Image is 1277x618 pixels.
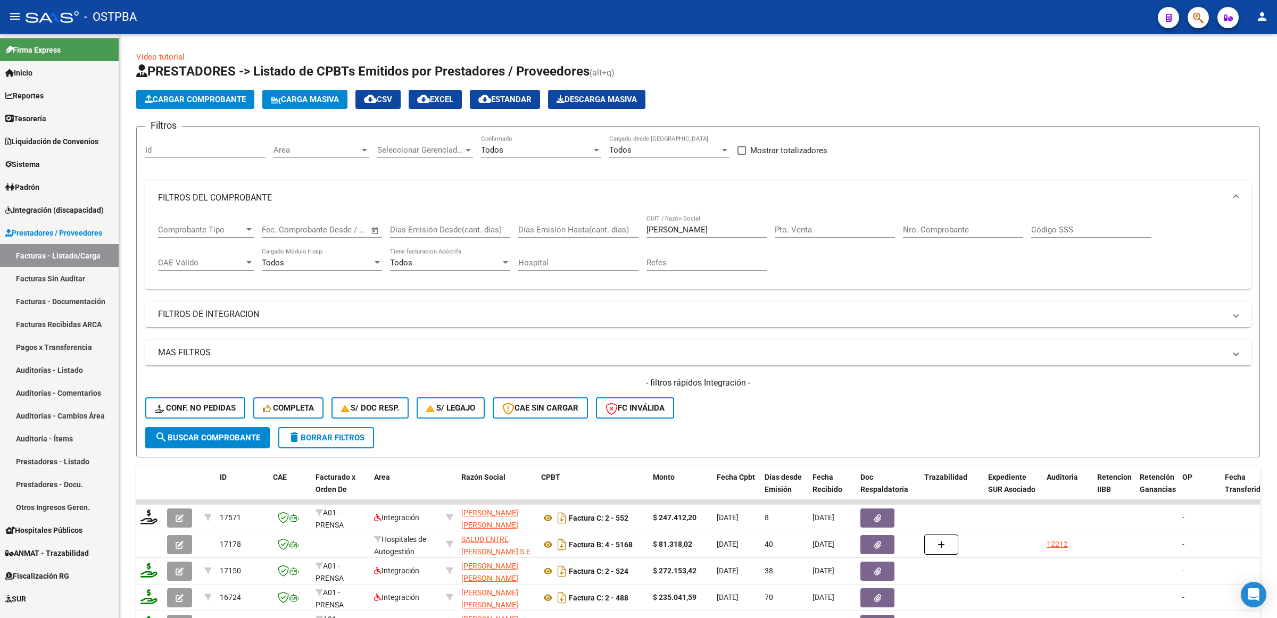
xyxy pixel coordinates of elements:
button: FC Inválida [596,397,674,419]
span: - OSTPBA [84,5,137,29]
span: Borrar Filtros [288,433,364,442]
span: - [1182,513,1184,522]
button: Descarga Masiva [548,90,645,109]
datatable-header-cell: Días desde Emisión [760,466,808,513]
mat-icon: delete [288,431,301,444]
span: [DATE] [717,593,739,602]
mat-expansion-panel-header: MAS FILTROS [145,340,1251,365]
span: Firma Express [5,44,61,56]
span: EXCEL [417,95,453,104]
datatable-header-cell: Doc Respaldatoria [856,466,920,513]
span: - [1182,566,1184,575]
datatable-header-cell: Auditoria [1042,466,1093,513]
span: Integración [374,513,419,522]
button: EXCEL [409,90,462,109]
button: S/ legajo [417,397,485,419]
strong: $ 272.153,42 [653,566,696,575]
span: Retencion IIBB [1097,473,1132,494]
span: Fecha Cpbt [717,473,755,481]
mat-panel-title: FILTROS DE INTEGRACION [158,308,1225,320]
div: 20944620789 [461,560,533,582]
span: Area [374,473,390,481]
span: [DATE] [812,540,834,548]
span: Todos [609,145,632,155]
span: [DATE] [717,540,739,548]
span: A01 - PRENSA [316,508,344,529]
span: CAE Válido [158,258,244,268]
span: S/ Doc Resp. [341,403,400,413]
button: Carga Masiva [262,90,347,109]
span: Buscar Comprobante [155,433,260,442]
input: Fecha fin [314,225,366,235]
span: 17571 [220,513,241,522]
span: Integración (discapacidad) [5,204,104,216]
span: A01 - PRENSA [316,562,344,582]
span: Completa [263,403,314,413]
span: Fecha Recibido [812,473,842,494]
button: Conf. no pedidas [145,397,245,419]
div: Open Intercom Messenger [1241,582,1266,607]
strong: Factura C: 2 - 552 [569,514,628,522]
datatable-header-cell: Fecha Recibido [808,466,856,513]
span: 70 [765,593,773,602]
span: Fecha Transferido [1225,473,1265,494]
span: [DATE] [812,593,834,602]
datatable-header-cell: Trazabilidad [920,466,984,513]
span: CPBT [541,473,560,481]
datatable-header-cell: Razón Social [457,466,537,513]
span: Mostrar totalizadores [750,144,827,157]
i: Descargar documento [555,589,569,606]
button: S/ Doc Resp. [331,397,409,419]
input: Fecha inicio [262,225,305,235]
span: 17150 [220,566,241,575]
span: Días desde Emisión [765,473,802,494]
span: Doc Respaldatoria [860,473,908,494]
span: Expediente SUR Asociado [988,473,1035,494]
span: OP [1182,473,1192,481]
strong: Factura C: 2 - 524 [569,567,628,575]
strong: $ 247.412,20 [653,513,696,522]
span: [DATE] [812,566,834,575]
span: Sistema [5,158,40,170]
span: (alt+q) [590,68,615,78]
mat-icon: cloud_download [478,93,491,105]
span: Razón Social [461,473,505,481]
span: Integración [374,566,419,575]
span: - [1182,540,1184,548]
button: Buscar Comprobante [145,427,270,448]
span: S/ legajo [426,403,475,413]
span: Carga Masiva [271,95,339,104]
datatable-header-cell: Expediente SUR Asociado [984,466,1042,513]
span: PRESTADORES -> Listado de CPBTs Emitidos por Prestadores / Proveedores [136,64,590,79]
span: CSV [364,95,392,104]
span: Hospitales de Autogestión [374,535,426,556]
span: 38 [765,566,773,575]
span: Liquidación de Convenios [5,136,98,147]
span: Todos [262,258,284,268]
span: Fiscalización RG [5,570,69,582]
datatable-header-cell: Facturado x Orden De [311,466,370,513]
mat-panel-title: FILTROS DEL COMPROBANTE [158,192,1225,204]
div: 30714965170 [461,533,533,556]
i: Descargar documento [555,563,569,580]
span: Auditoria [1047,473,1078,481]
span: Todos [390,258,412,268]
span: [DATE] [717,566,739,575]
button: Open calendar [369,224,382,237]
span: CAE [273,473,287,481]
button: CSV [355,90,401,109]
app-download-masive: Descarga masiva de comprobantes (adjuntos) [548,90,645,109]
span: [PERSON_NAME] [PERSON_NAME] [461,588,518,609]
i: Descargar documento [555,536,569,553]
span: 17178 [220,540,241,548]
mat-expansion-panel-header: FILTROS DEL COMPROBANTE [145,181,1251,215]
div: 20944620789 [461,587,533,609]
datatable-header-cell: ID [215,466,269,513]
strong: $ 235.041,59 [653,593,696,602]
span: 8 [765,513,769,522]
span: FC Inválida [606,403,665,413]
span: Padrón [5,181,39,193]
datatable-header-cell: Monto [649,466,712,513]
span: Inicio [5,67,32,79]
span: Retención Ganancias [1140,473,1176,494]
